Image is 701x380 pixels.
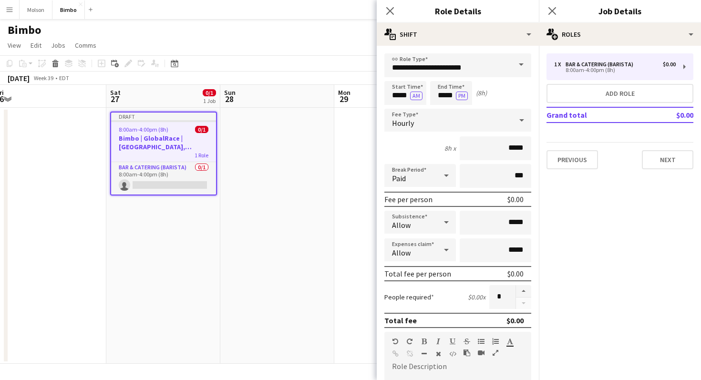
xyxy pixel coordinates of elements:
[649,107,693,123] td: $0.00
[377,5,539,17] h3: Role Details
[539,23,701,46] div: Roles
[392,174,406,183] span: Paid
[75,41,96,50] span: Comms
[8,23,41,37] h1: Bimbo
[492,338,499,345] button: Ordered List
[59,74,69,82] div: EDT
[506,338,513,345] button: Text Color
[384,316,417,325] div: Total fee
[203,97,216,104] div: 1 Job
[507,195,524,204] div: $0.00
[8,41,21,50] span: View
[111,113,216,120] div: Draft
[464,349,470,357] button: Paste as plain text
[546,107,649,123] td: Grand total
[444,144,456,153] div: 8h x
[478,338,485,345] button: Unordered List
[338,88,350,97] span: Mon
[111,134,216,151] h3: Bimbo | GlobalRace | [GEOGRAPHIC_DATA], [GEOGRAPHIC_DATA]
[52,0,85,19] button: Bimbo
[506,316,524,325] div: $0.00
[392,338,399,345] button: Undo
[119,126,168,133] span: 8:00am-4:00pm (8h)
[384,195,433,204] div: Fee per person
[663,61,676,68] div: $0.00
[468,293,485,301] div: $0.00 x
[337,93,350,104] span: 29
[31,74,55,82] span: Week 39
[449,350,456,358] button: HTML Code
[392,220,411,230] span: Allow
[384,293,434,301] label: People required
[406,338,413,345] button: Redo
[384,269,451,278] div: Total fee per person
[110,88,121,97] span: Sat
[421,338,427,345] button: Bold
[421,350,427,358] button: Horizontal Line
[566,61,637,68] div: Bar & Catering (Barista)
[554,61,566,68] div: 1 x
[195,152,208,159] span: 1 Role
[195,126,208,133] span: 0/1
[8,73,30,83] div: [DATE]
[392,118,414,128] span: Hourly
[47,39,69,51] a: Jobs
[203,89,216,96] span: 0/1
[478,349,485,357] button: Insert video
[392,248,411,257] span: Allow
[435,350,442,358] button: Clear Formatting
[449,338,456,345] button: Underline
[507,269,524,278] div: $0.00
[51,41,65,50] span: Jobs
[554,68,676,72] div: 8:00am-4:00pm (8h)
[111,162,216,195] app-card-role: Bar & Catering (Barista)0/18:00am-4:00pm (8h)
[31,41,41,50] span: Edit
[456,92,468,100] button: PM
[27,39,45,51] a: Edit
[516,285,531,298] button: Increase
[110,112,217,195] app-job-card: Draft8:00am-4:00pm (8h)0/1Bimbo | GlobalRace | [GEOGRAPHIC_DATA], [GEOGRAPHIC_DATA]1 RoleBar & Ca...
[410,92,423,100] button: AM
[492,349,499,357] button: Fullscreen
[20,0,52,19] button: Molson
[546,150,598,169] button: Previous
[464,338,470,345] button: Strikethrough
[223,93,236,104] span: 28
[224,88,236,97] span: Sun
[377,23,539,46] div: Shift
[642,150,693,169] button: Next
[109,93,121,104] span: 27
[539,5,701,17] h3: Job Details
[476,89,487,97] div: (8h)
[71,39,100,51] a: Comms
[546,84,693,103] button: Add role
[435,338,442,345] button: Italic
[4,39,25,51] a: View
